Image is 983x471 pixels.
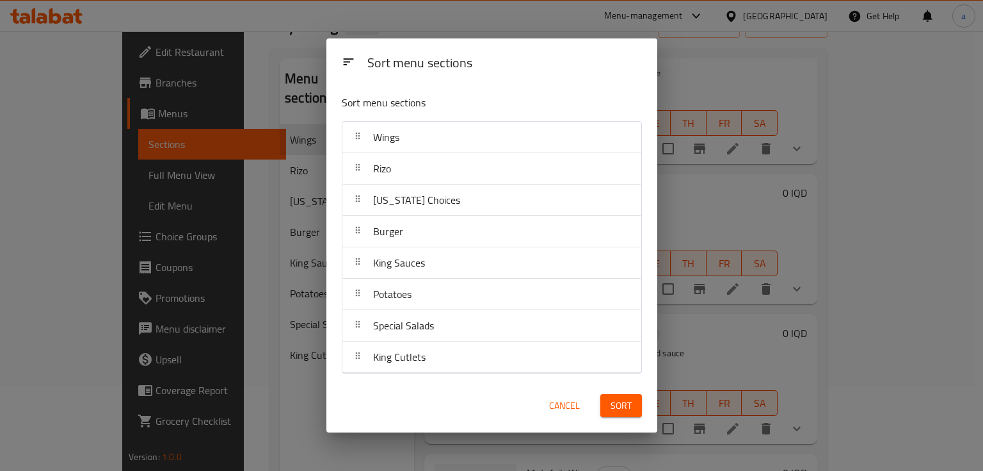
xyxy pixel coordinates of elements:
[342,342,641,373] div: King Cutlets
[544,394,585,418] button: Cancel
[342,216,641,247] div: Burger
[373,285,412,304] span: Potatoes
[373,222,403,241] span: Burger
[549,398,580,414] span: Cancel
[342,122,641,153] div: Wings
[373,159,391,178] span: Rizo
[373,347,426,367] span: King Cutlets
[342,95,580,111] p: Sort menu sections
[342,310,641,342] div: Special Salads
[373,316,434,335] span: Special Salads
[342,153,641,185] div: Rizo
[611,398,632,414] span: Sort
[373,253,425,272] span: King Sauces
[342,185,641,216] div: [US_STATE] Choices
[373,190,460,210] span: [US_STATE] Choices
[600,394,642,418] button: Sort
[362,49,647,78] div: Sort menu sections
[342,279,641,310] div: Potatoes
[342,247,641,279] div: King Sauces
[373,128,399,147] span: Wings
